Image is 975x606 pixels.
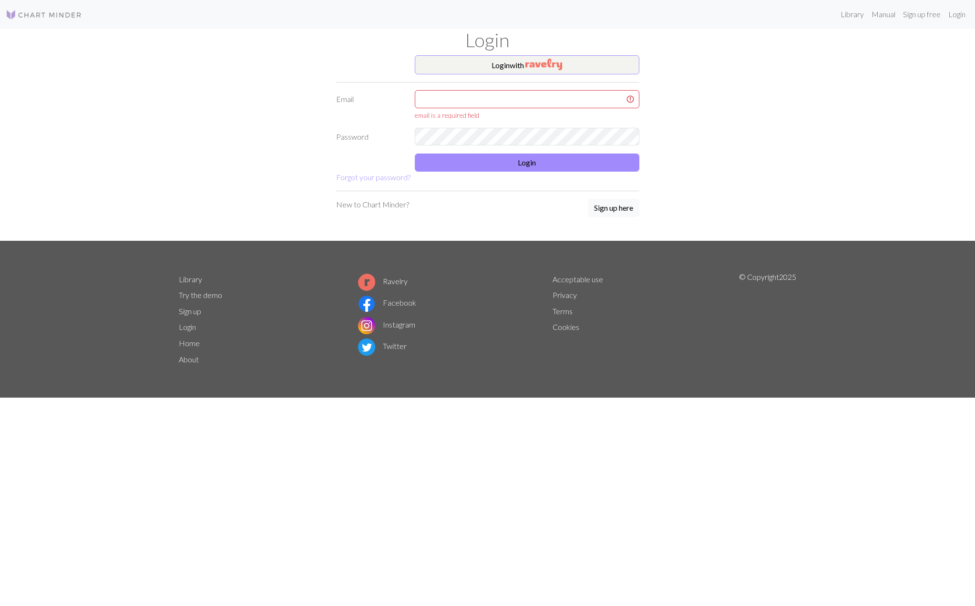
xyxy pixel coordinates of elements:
[179,355,199,364] a: About
[868,5,899,24] a: Manual
[415,55,639,74] button: Loginwith
[553,322,579,331] a: Cookies
[179,307,201,316] a: Sign up
[179,275,202,284] a: Library
[336,199,409,210] p: New to Chart Minder?
[525,59,562,70] img: Ravelry
[739,271,796,368] p: © Copyright 2025
[330,128,409,146] label: Password
[553,307,573,316] a: Terms
[358,320,415,329] a: Instagram
[179,290,222,299] a: Try the demo
[173,29,802,51] h1: Login
[179,339,200,348] a: Home
[6,9,82,21] img: Logo
[944,5,969,24] a: Login
[553,290,577,299] a: Privacy
[358,298,416,307] a: Facebook
[415,110,639,120] div: email is a required field
[358,317,375,334] img: Instagram logo
[553,275,603,284] a: Acceptable use
[179,322,196,331] a: Login
[336,173,411,182] a: Forgot your password?
[358,341,407,350] a: Twitter
[358,277,408,286] a: Ravelry
[358,295,375,312] img: Facebook logo
[588,199,639,217] button: Sign up here
[837,5,868,24] a: Library
[588,199,639,218] a: Sign up here
[899,5,944,24] a: Sign up free
[358,274,375,291] img: Ravelry logo
[358,339,375,356] img: Twitter logo
[330,90,409,120] label: Email
[415,154,639,172] button: Login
